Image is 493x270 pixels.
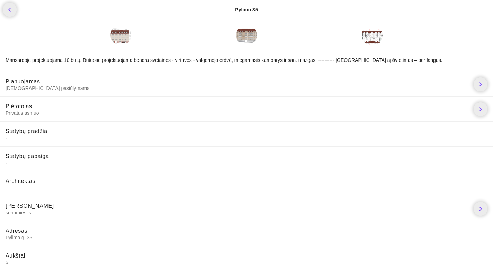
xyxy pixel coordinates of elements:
[6,185,487,191] span: -
[6,234,487,241] span: Pylimo g. 35
[6,178,35,184] span: Architektas
[6,6,14,14] i: chevron_left
[476,205,485,213] i: chevron_right
[474,77,487,91] a: chevron_right
[6,135,487,141] span: -
[476,105,485,113] i: chevron_right
[6,103,32,109] span: Plėtotojas
[6,253,25,259] span: Aukštai
[476,80,485,89] i: chevron_right
[6,203,54,209] span: [PERSON_NAME]
[6,228,27,234] span: Adresas
[6,259,487,266] span: 5
[474,202,487,216] a: chevron_right
[6,210,468,216] span: senamiestis
[6,85,468,91] span: [DEMOGRAPHIC_DATA] pasiūlymams
[6,110,468,116] span: Privatus asmuo
[6,78,40,84] span: Planuojamas
[235,6,258,13] div: Pylimo 35
[474,102,487,116] a: chevron_right
[6,160,487,166] span: -
[6,128,47,134] span: Statybų pradžia
[3,3,17,17] a: chevron_left
[6,153,49,159] span: Statybų pabaiga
